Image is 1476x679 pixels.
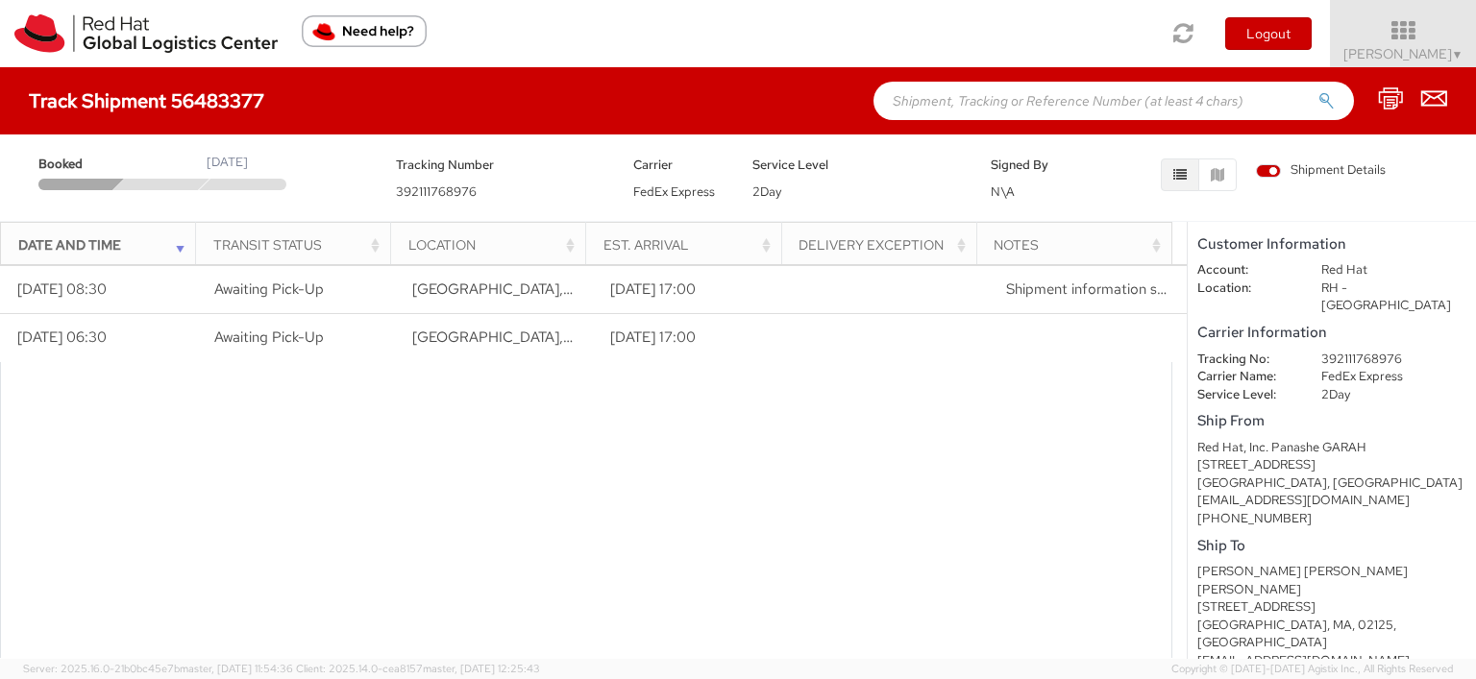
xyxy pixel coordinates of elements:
h5: Ship From [1197,413,1466,429]
dt: Service Level: [1183,386,1307,404]
span: Shipment information sent to FedEx [1006,279,1240,299]
button: Logout [1225,17,1312,50]
div: [PERSON_NAME] [PERSON_NAME] [PERSON_NAME] [1197,563,1466,598]
img: rh-logistics-00dfa346123c4ec078e1.svg [14,14,278,53]
span: [PERSON_NAME] [1343,45,1464,62]
div: Red Hat, Inc. Panashe GARAH [1197,439,1466,457]
span: Server: 2025.16.0-21b0bc45e7b [23,662,293,675]
h5: Carrier Information [1197,325,1466,341]
span: master, [DATE] 12:25:43 [423,662,540,675]
input: Shipment, Tracking or Reference Number (at least 4 chars) [873,82,1354,120]
td: [DATE] 17:00 [593,314,791,362]
h5: Service Level [752,158,962,172]
h5: Signed By [991,158,1081,172]
span: Awaiting Pick-Up [214,327,324,347]
div: [EMAIL_ADDRESS][DOMAIN_NAME] [1197,492,1466,510]
div: [PHONE_NUMBER] [1197,510,1466,528]
span: N\A [991,183,1015,200]
dt: Account: [1183,261,1307,279]
h4: Track Shipment 56483377 [29,90,264,111]
div: [GEOGRAPHIC_DATA], [GEOGRAPHIC_DATA] [1197,474,1466,493]
button: Need help? [302,15,427,47]
span: RALEIGH, NC, US [412,327,869,347]
div: Notes [994,235,1166,255]
span: Booked [38,156,121,174]
dt: Tracking No: [1183,351,1307,369]
span: Shipment Details [1256,161,1386,180]
span: FedEx Express [633,183,715,200]
dt: Carrier Name: [1183,368,1307,386]
span: 2Day [752,183,781,200]
span: master, [DATE] 11:54:36 [180,662,293,675]
div: Date and Time [18,235,190,255]
div: Location [408,235,580,255]
span: RALEIGH, NC, US [412,279,869,299]
div: [STREET_ADDRESS] [1197,598,1466,617]
div: Delivery Exception [799,235,971,255]
h5: Customer Information [1197,236,1466,253]
div: [GEOGRAPHIC_DATA], MA, 02125, [GEOGRAPHIC_DATA] [1197,617,1466,652]
td: [DATE] 17:00 [593,266,791,314]
div: Est. Arrival [603,235,775,255]
h5: Tracking Number [396,158,605,172]
div: [EMAIL_ADDRESS][DOMAIN_NAME] [1197,652,1466,670]
div: Transit Status [213,235,385,255]
span: Copyright © [DATE]-[DATE] Agistix Inc., All Rights Reserved [1171,662,1453,677]
h5: Carrier [633,158,724,172]
span: ▼ [1452,47,1464,62]
span: Awaiting Pick-Up [214,279,324,299]
span: 392111768976 [396,183,477,200]
div: [STREET_ADDRESS] [1197,456,1466,474]
div: [DATE] [207,154,248,172]
dt: Location: [1183,279,1307,298]
h5: Ship To [1197,538,1466,554]
label: Shipment Details [1256,161,1386,182]
span: Client: 2025.14.0-cea8157 [296,662,540,675]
